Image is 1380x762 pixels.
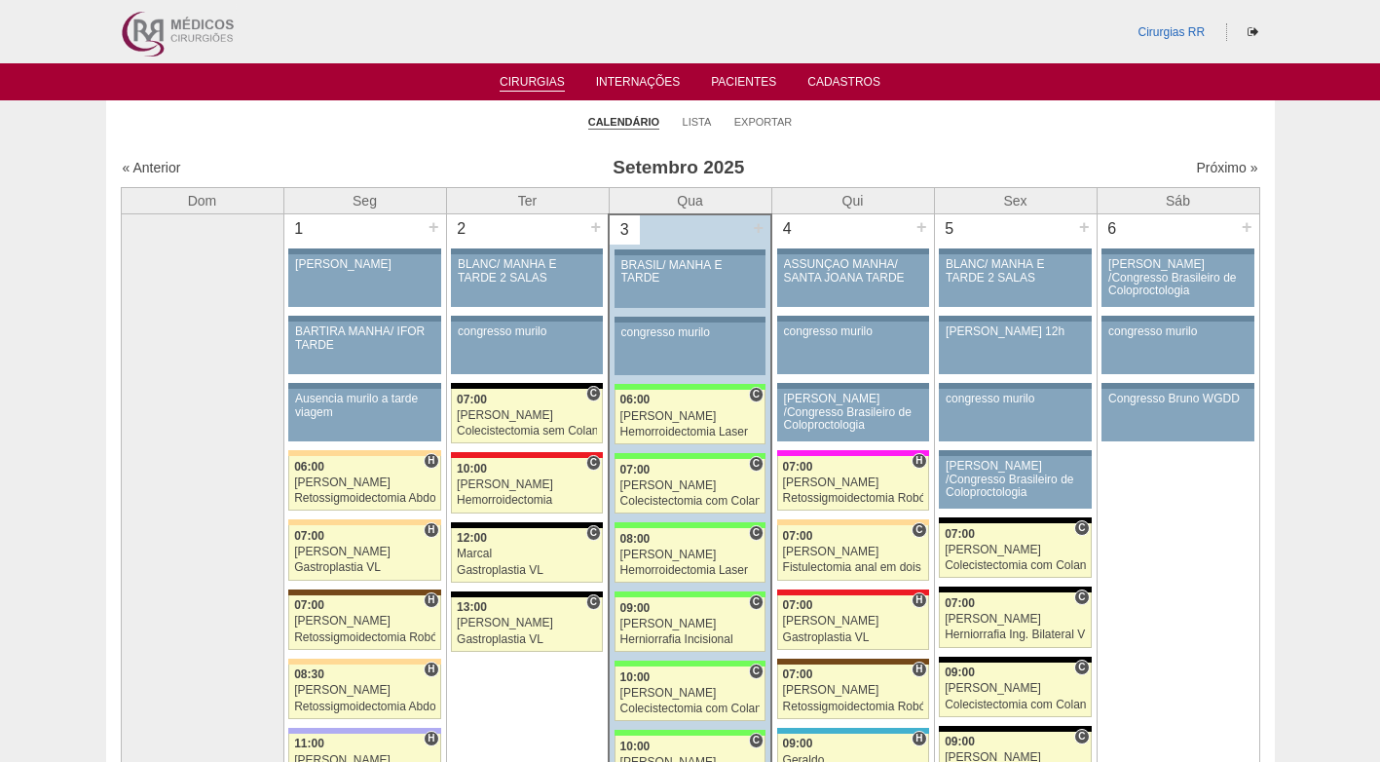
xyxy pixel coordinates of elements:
span: 07:00 [783,460,813,474]
div: Key: Aviso [1101,248,1253,254]
span: Hospital [424,662,438,677]
span: Hospital [912,731,926,746]
a: Lista [683,115,712,129]
div: Key: Brasil [615,522,765,528]
a: [PERSON_NAME] /Congresso Brasileiro de Coloproctologia [777,389,929,441]
a: C 10:00 [PERSON_NAME] Colecistectomia com Colangiografia VL [615,667,765,721]
div: Key: Aviso [615,249,765,255]
div: 1 [284,214,315,244]
span: 06:00 [620,393,651,406]
div: [PERSON_NAME] [294,615,435,628]
div: Key: Aviso [777,248,929,254]
div: + [587,214,604,240]
div: Key: Aviso [939,316,1091,322]
span: 07:00 [294,529,324,543]
span: 13:00 [457,600,487,614]
a: [PERSON_NAME] 12h [939,322,1091,374]
div: Gastroplastia VL [457,564,597,577]
div: congresso murilo [946,393,1085,405]
div: BARTIRA MANHÃ/ IFOR TARDE [295,325,434,351]
div: Hemorroidectomia Laser [620,426,761,438]
div: Herniorrafia Ing. Bilateral VL [945,629,1086,641]
div: Key: Assunção [451,452,603,458]
div: Key: Aviso [451,316,603,322]
a: BLANC/ MANHÃ E TARDE 2 SALAS [939,254,1091,307]
a: BRASIL/ MANHÃ E TARDE [615,255,765,308]
div: [PERSON_NAME] /Congresso Brasileiro de Coloproctologia [946,460,1085,499]
span: 09:00 [620,601,651,615]
span: 12:00 [457,531,487,545]
div: Retossigmoidectomia Abdominal VL [294,492,435,505]
div: 2 [447,214,477,244]
div: Key: Blanc [451,522,603,528]
th: Qui [771,187,934,214]
div: Key: Aviso [939,450,1091,456]
a: C 07:00 [PERSON_NAME] Colecistectomia com Colangiografia VL [615,459,765,514]
div: [PERSON_NAME] [457,478,597,491]
div: Key: Brasil [615,730,765,736]
a: C 07:00 [PERSON_NAME] Colecistectomia com Colangiografia VL [939,523,1091,578]
span: 11:00 [294,737,324,750]
th: Dom [121,187,283,214]
th: Seg [283,187,446,214]
div: Key: Blanc [451,591,603,597]
div: Key: Aviso [777,316,929,322]
a: Cirurgias [500,75,565,92]
div: Key: Aviso [615,317,765,323]
a: Cadastros [807,75,880,95]
div: Key: Neomater [777,728,929,734]
div: Key: Blanc [939,517,1091,523]
div: Key: Brasil [615,661,765,667]
a: H 07:00 [PERSON_NAME] Gastroplastia VL [288,525,440,580]
div: [PERSON_NAME] [783,684,923,697]
a: C 06:00 [PERSON_NAME] Hemorroidectomia Laser [615,390,765,444]
span: Consultório [749,525,764,541]
span: Consultório [586,525,601,541]
span: Consultório [1074,660,1089,675]
div: [PERSON_NAME] [620,549,761,561]
th: Ter [446,187,609,214]
span: 07:00 [783,529,813,543]
div: Gastroplastia VL [294,561,435,574]
div: [PERSON_NAME] [620,479,761,492]
span: Consultório [749,664,764,679]
div: Marcal [457,548,597,560]
th: Sáb [1097,187,1259,214]
span: 07:00 [294,598,324,612]
div: [PERSON_NAME] [620,618,761,630]
a: C 10:00 [PERSON_NAME] Hemorroidectomia [451,458,603,513]
div: [PERSON_NAME] [945,613,1086,626]
div: Key: Aviso [288,383,440,389]
div: [PERSON_NAME] [945,544,1086,556]
div: Key: Bartira [777,519,929,525]
span: 09:00 [783,737,813,750]
div: Key: Blanc [451,383,603,389]
div: BLANC/ MANHÃ E TARDE 2 SALAS [946,258,1085,284]
div: [PERSON_NAME] /Congresso Brasileiro de Coloproctologia [1108,258,1248,297]
a: Próximo » [1196,160,1257,175]
div: + [426,214,442,240]
span: 10:00 [620,670,651,684]
div: Hemorroidectomia [457,494,597,507]
div: + [1239,214,1255,240]
div: Colecistectomia sem Colangiografia VL [457,425,597,438]
div: Colecistectomia com Colangiografia VL [620,495,761,508]
div: Key: Aviso [288,316,440,322]
span: Hospital [912,662,926,677]
span: Hospital [424,453,438,469]
div: Key: Aviso [288,248,440,254]
div: Key: Bartira [288,450,440,456]
div: BRASIL/ MANHÃ E TARDE [621,259,760,285]
div: [PERSON_NAME] [783,476,923,489]
a: H 07:00 [PERSON_NAME] Retossigmoidectomia Robótica [777,456,929,511]
div: 6 [1098,214,1128,244]
div: + [1076,214,1093,240]
a: « Anterior [123,160,181,175]
a: H 07:00 [PERSON_NAME] Retossigmoidectomia Robótica [777,665,929,719]
div: Key: Aviso [939,383,1091,389]
div: Colecistectomia com Colangiografia VL [620,703,761,715]
div: 5 [935,214,965,244]
a: congresso murilo [1101,322,1253,374]
div: Ausencia murilo a tarde viagem [295,393,434,418]
div: Key: Assunção [777,590,929,595]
